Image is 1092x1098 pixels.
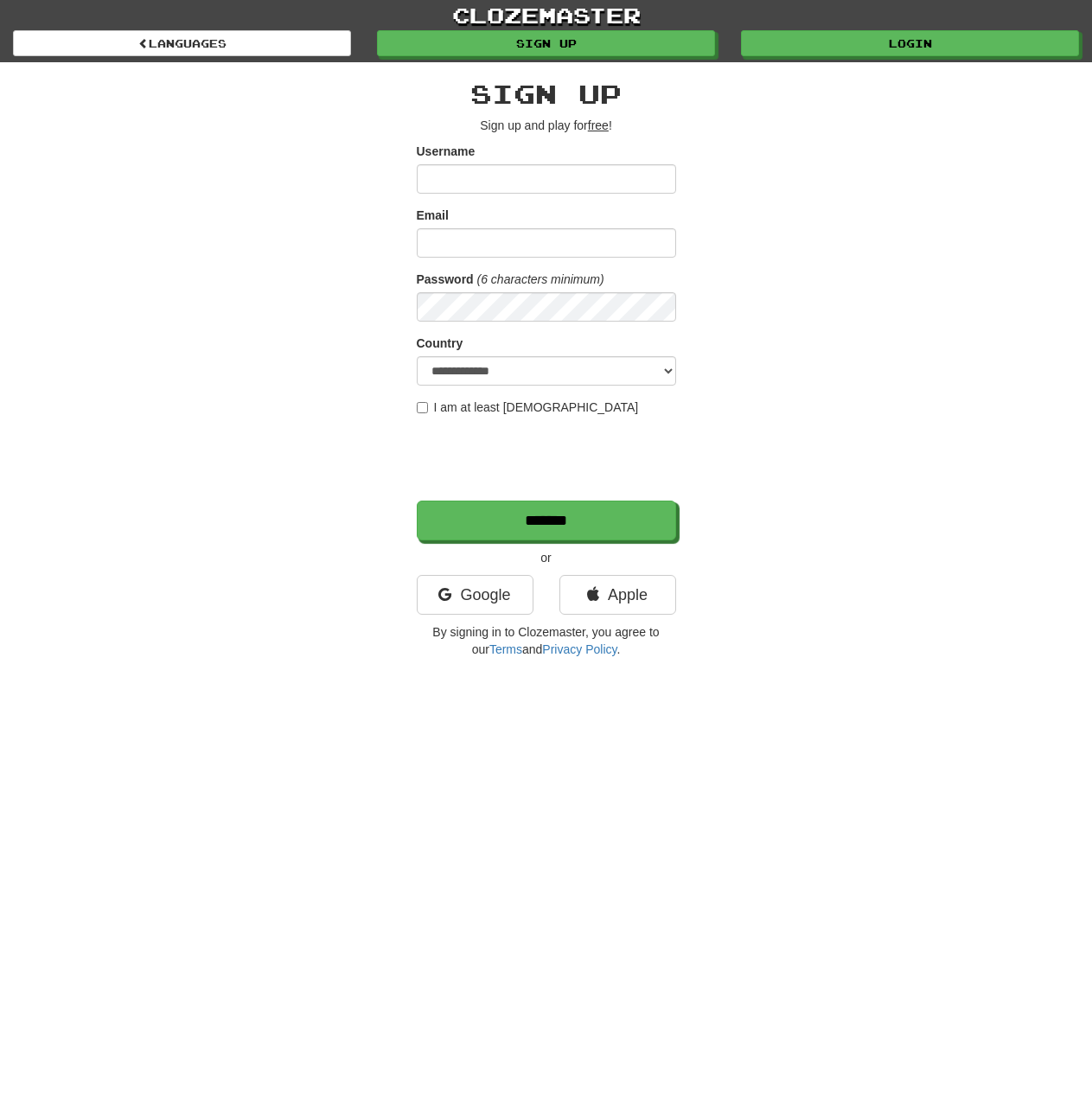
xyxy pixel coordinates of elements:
[417,80,676,108] h2: Sign up
[588,118,609,132] u: free
[417,575,533,615] a: Google
[542,642,616,656] a: Privacy Policy
[477,272,604,286] em: (6 characters minimum)
[417,425,680,492] iframe: reCAPTCHA
[559,575,676,615] a: Apple
[417,271,474,288] label: Password
[13,30,351,56] a: Languages
[417,143,476,160] label: Username
[417,117,676,134] p: Sign up and play for !
[417,399,639,416] label: I am at least [DEMOGRAPHIC_DATA]
[417,335,463,352] label: Country
[417,623,676,658] p: By signing in to Clozemaster, you agree to our and .
[377,30,715,56] a: Sign up
[489,642,522,656] a: Terms
[417,207,449,224] label: Email
[417,402,428,413] input: I am at least [DEMOGRAPHIC_DATA]
[417,549,676,566] p: or
[741,30,1079,56] a: Login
